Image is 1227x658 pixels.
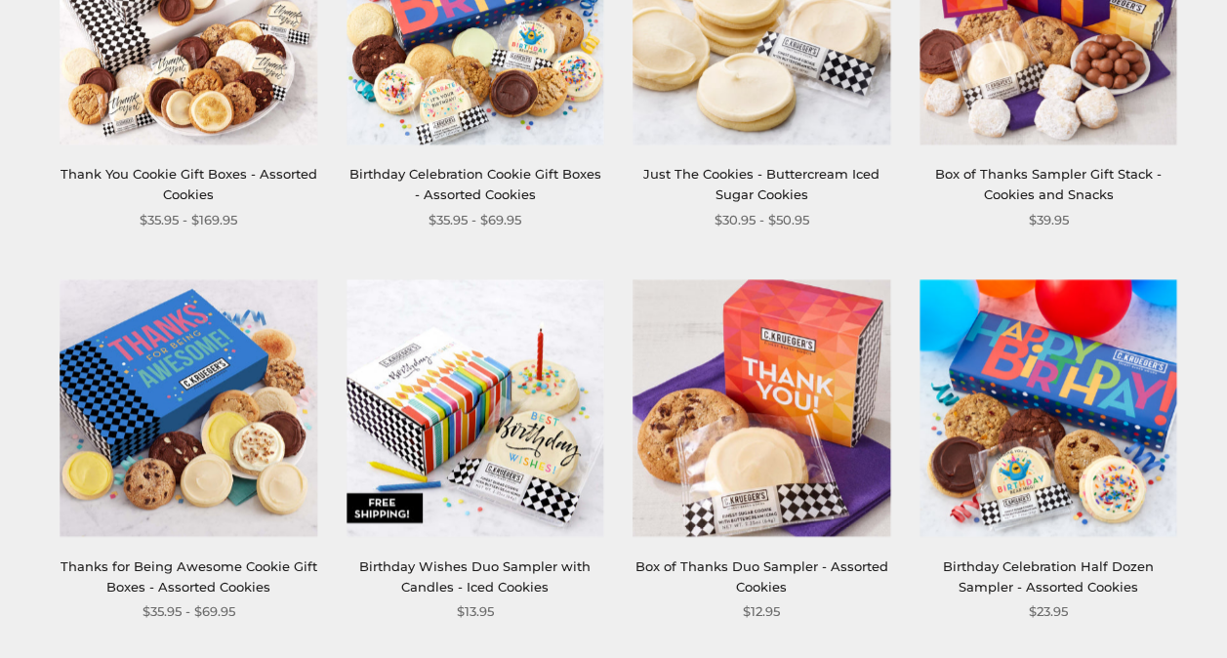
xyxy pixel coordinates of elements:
[16,584,202,642] iframe: Sign Up via Text for Offers
[633,279,890,537] img: Box of Thanks Duo Sampler - Assorted Cookies
[349,166,601,202] a: Birthday Celebration Cookie Gift Boxes - Assorted Cookies
[635,558,888,595] a: Box of Thanks Duo Sampler - Assorted Cookies
[60,279,317,537] img: Thanks for Being Awesome Cookie Gift Boxes - Assorted Cookies
[1029,601,1068,622] span: $23.95
[920,279,1177,537] img: Birthday Celebration Half Dozen Sampler - Assorted Cookies
[943,558,1154,595] a: Birthday Celebration Half Dozen Sampler - Assorted Cookies
[715,210,809,230] span: $30.95 - $50.95
[61,558,317,595] a: Thanks for Being Awesome Cookie Gift Boxes - Assorted Cookies
[347,279,604,537] img: Birthday Wishes Duo Sampler with Candles - Iced Cookies
[457,601,494,622] span: $13.95
[140,210,237,230] span: $35.95 - $169.95
[743,601,780,622] span: $12.95
[935,166,1162,202] a: Box of Thanks Sampler Gift Stack - Cookies and Snacks
[359,558,591,595] a: Birthday Wishes Duo Sampler with Candles - Iced Cookies
[643,166,879,202] a: Just The Cookies - Buttercream Iced Sugar Cookies
[1028,210,1068,230] span: $39.95
[61,166,317,202] a: Thank You Cookie Gift Boxes - Assorted Cookies
[429,210,521,230] span: $35.95 - $69.95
